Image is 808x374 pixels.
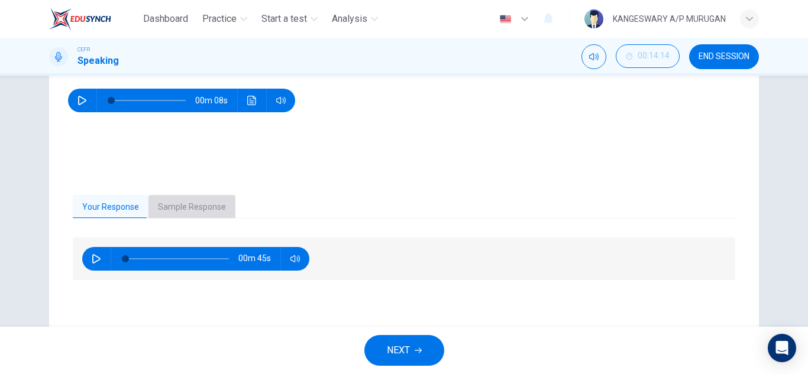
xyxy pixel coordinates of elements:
span: Analysis [332,12,367,26]
img: EduSynch logo [49,7,111,31]
h1: Speaking [77,54,119,68]
div: KANGESWARY A/P MURUGAN [613,12,726,26]
button: Sample Response [148,195,235,220]
span: Start a test [261,12,307,26]
div: basic tabs example [73,195,735,220]
a: EduSynch logo [49,7,138,31]
button: Your Response [73,195,148,220]
span: CEFR [77,45,90,54]
button: 00:14:14 [616,44,680,68]
button: Analysis [327,8,383,30]
button: Dashboard [138,8,193,30]
span: 00:14:14 [638,51,670,61]
button: Practice [198,8,252,30]
button: Click to see the audio transcription [243,89,261,112]
span: END SESSION [699,52,749,61]
img: Profile picture [584,9,603,28]
button: NEXT [364,335,444,366]
div: Hide [616,44,680,69]
img: en [498,15,513,24]
div: Open Intercom Messenger [768,334,796,362]
span: Dashboard [143,12,188,26]
span: 00m 45s [238,247,280,271]
span: NEXT [387,342,410,359]
span: 00m 08s [195,89,237,112]
button: Start a test [257,8,322,30]
div: Mute [581,44,606,69]
button: END SESSION [689,44,759,69]
span: Practice [202,12,237,26]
